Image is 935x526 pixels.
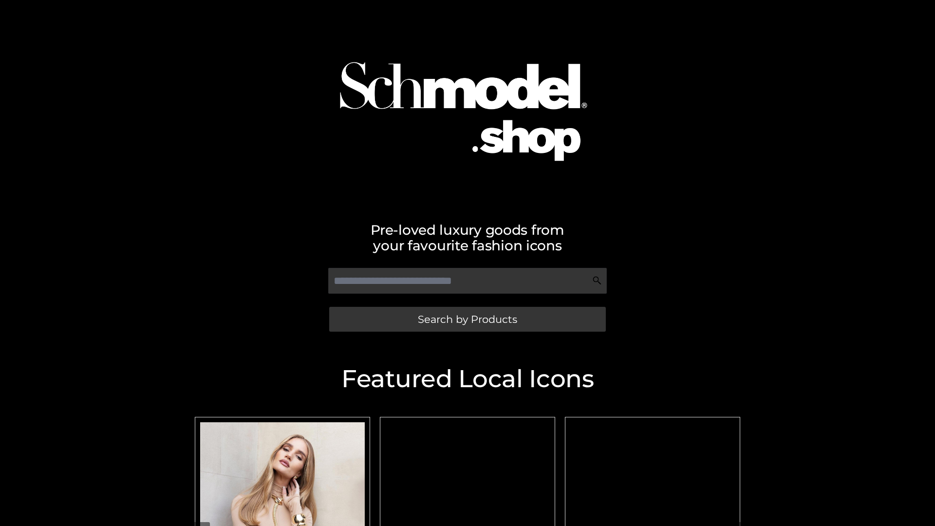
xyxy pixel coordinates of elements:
h2: Featured Local Icons​ [190,367,745,391]
img: Search Icon [592,276,602,285]
h2: Pre-loved luxury goods from your favourite fashion icons [190,222,745,253]
span: Search by Products [418,314,517,324]
a: Search by Products [329,307,606,332]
